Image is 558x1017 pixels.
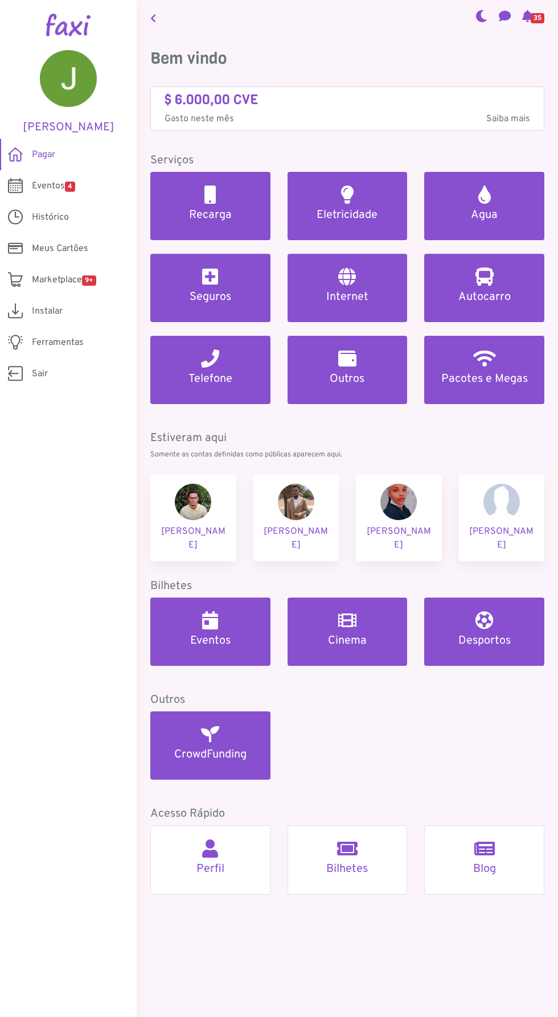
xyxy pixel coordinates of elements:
p: [PERSON_NAME] [262,525,330,552]
span: 35 [531,13,544,23]
a: Bilhetes [288,825,408,895]
span: Marketplace [32,273,96,287]
a: [PERSON_NAME] [17,50,120,134]
a: Eventos [150,598,270,666]
p: [PERSON_NAME] [365,525,433,552]
a: CrowdFunding [150,711,270,780]
h5: Eletricidade [301,208,394,222]
a: Anna Rodrigues [PERSON_NAME] [459,475,545,561]
h5: Recarga [164,208,257,222]
a: Cinema [288,598,408,666]
h5: Cinema [301,634,394,648]
h5: Seguros [164,290,257,304]
span: Histórico [32,211,69,224]
a: Carlos Frederico [PERSON_NAME] [253,475,339,561]
p: Somente as contas definidas como públicas aparecem aqui. [150,450,544,460]
h5: Serviços [150,154,544,167]
a: Desportos [424,598,544,666]
span: Ferramentas [32,336,84,349]
span: 9+ [82,275,96,286]
a: Keven Andrade [PERSON_NAME] [150,475,236,561]
a: Outros [288,336,408,404]
img: Carlos Frederico [278,484,314,520]
p: [PERSON_NAME] [159,525,227,552]
span: 4 [65,182,75,192]
a: Blog [424,825,544,895]
h5: Blog [438,862,530,876]
a: Eletricidade [288,172,408,240]
span: Instalar [32,304,63,318]
a: Seguros [150,254,270,322]
a: irina veiga [PERSON_NAME] [356,475,442,561]
a: Autocarro [424,254,544,322]
h5: Perfil [165,862,256,876]
a: Perfil [150,825,270,895]
h3: Bem vindo [150,49,544,68]
h5: CrowdFunding [164,748,257,761]
h5: Bilhetes [150,579,544,593]
h4: $ 6.000,00 CVE [165,92,530,108]
h5: Bilhetes [302,862,393,876]
h5: Outros [150,693,544,707]
img: Keven Andrade [175,484,211,520]
h5: Eventos [164,634,257,648]
h5: Acesso Rápido [150,807,544,821]
h5: Pacotes e Megas [438,372,531,386]
h5: Internet [301,290,394,304]
span: Meus Cartões [32,242,88,256]
a: Internet [288,254,408,322]
img: Anna Rodrigues [483,484,520,520]
img: irina veiga [380,484,417,520]
a: $ 6.000,00 CVE Gasto neste mêsSaiba mais [165,92,530,126]
h5: Desportos [438,634,531,648]
a: Recarga [150,172,270,240]
a: Agua [424,172,544,240]
p: [PERSON_NAME] [468,525,536,552]
h5: [PERSON_NAME] [17,121,120,134]
span: Pagar [32,148,55,162]
a: Pacotes e Megas [424,336,544,404]
h5: Estiveram aqui [150,431,544,445]
p: Gasto neste mês [165,112,530,126]
span: Saiba mais [486,112,530,126]
a: Telefone [150,336,270,404]
h5: Autocarro [438,290,531,304]
h5: Outros [301,372,394,386]
span: Eventos [32,179,75,193]
span: Sair [32,367,48,381]
h5: Telefone [164,372,257,386]
h5: Agua [438,208,531,222]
